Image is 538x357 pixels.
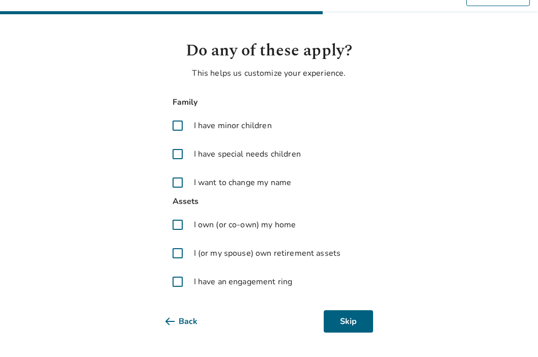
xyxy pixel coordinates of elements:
span: Family [165,96,373,109]
iframe: Chat Widget [487,308,538,357]
span: I (or my spouse) own retirement assets [194,247,341,259]
button: Back [165,310,214,333]
span: Assets [165,195,373,209]
p: This helps us customize your experience. [165,67,373,79]
span: I have special needs children [194,148,301,160]
span: I have an engagement ring [194,276,293,288]
h1: Do any of these apply? [165,39,373,63]
span: I own (or co-own) my home [194,219,296,231]
span: I want to change my name [194,176,292,189]
button: Skip [324,310,373,333]
span: I have minor children [194,120,272,132]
